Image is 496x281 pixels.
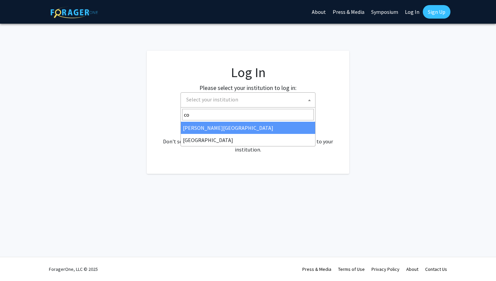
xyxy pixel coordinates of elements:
[181,134,315,146] li: [GEOGRAPHIC_DATA]
[338,266,365,272] a: Terms of Use
[425,266,447,272] a: Contact Us
[5,251,29,276] iframe: Chat
[160,121,336,154] div: No account? . Don't see your institution? about bringing ForagerOne to your institution.
[423,5,450,19] a: Sign Up
[406,266,418,272] a: About
[182,109,314,120] input: Search
[371,266,399,272] a: Privacy Policy
[302,266,331,272] a: Press & Media
[181,92,315,108] span: Select your institution
[51,6,98,18] img: ForagerOne Logo
[184,93,315,107] span: Select your institution
[160,64,336,80] h1: Log In
[181,122,315,134] li: [PERSON_NAME][GEOGRAPHIC_DATA]
[199,83,297,92] label: Please select your institution to log in:
[49,257,98,281] div: ForagerOne, LLC © 2025
[186,96,238,103] span: Select your institution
